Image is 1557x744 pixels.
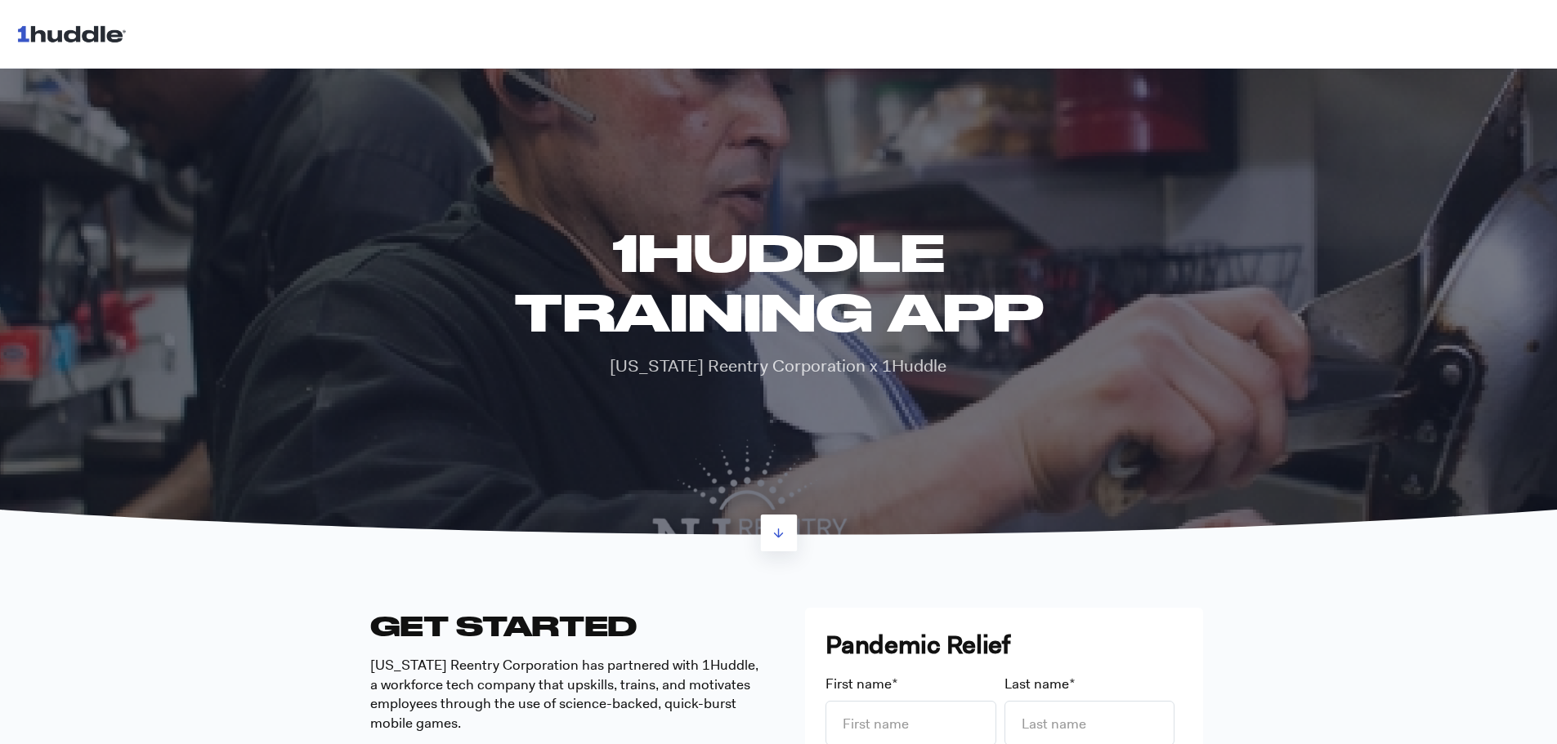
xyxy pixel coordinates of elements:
h3: Pandemic Relief [825,628,1183,662]
h2: GET STARTED [370,608,768,643]
p: [US_STATE] Reentry Corporation x 1Huddle [512,354,1045,378]
img: 1huddle [16,18,133,49]
h1: 1Huddle TRAINING APP [512,222,1045,341]
span: First name [825,675,892,693]
span: Last name [1004,675,1069,693]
